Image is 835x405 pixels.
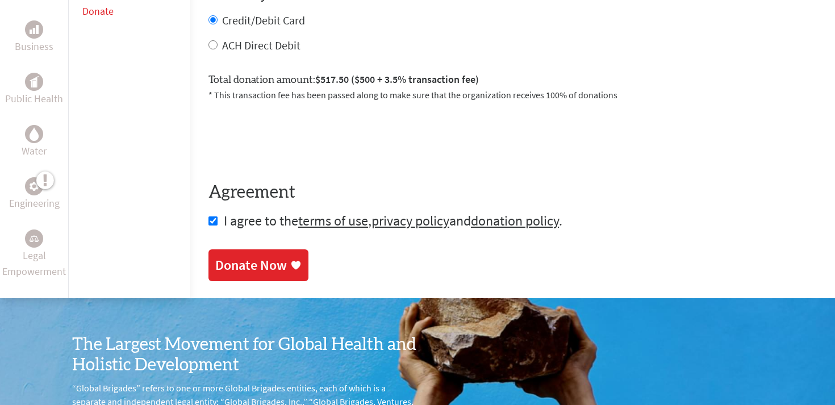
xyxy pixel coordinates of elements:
[2,248,66,279] p: Legal Empowerment
[222,13,305,27] label: Credit/Debit Card
[25,73,43,91] div: Public Health
[9,177,60,211] a: EngineeringEngineering
[72,335,417,375] h3: The Largest Movement for Global Health and Holistic Development
[82,5,114,18] a: Donate
[471,212,559,229] a: donation policy
[25,229,43,248] div: Legal Empowerment
[30,128,39,141] img: Water
[30,25,39,34] img: Business
[222,38,300,52] label: ACH Direct Debit
[15,20,53,55] a: BusinessBusiness
[22,143,47,159] p: Water
[9,195,60,211] p: Engineering
[25,20,43,39] div: Business
[25,177,43,195] div: Engineering
[224,212,562,229] span: I agree to the , and .
[5,73,63,107] a: Public HealthPublic Health
[208,72,479,88] label: Total donation amount:
[208,182,817,203] h4: Agreement
[15,39,53,55] p: Business
[30,76,39,87] img: Public Health
[22,125,47,159] a: WaterWater
[2,229,66,279] a: Legal EmpowermentLegal Empowerment
[208,88,817,102] p: * This transaction fee has been passed along to make sure that the organization receives 100% of ...
[30,235,39,242] img: Legal Empowerment
[215,256,287,274] div: Donate Now
[5,91,63,107] p: Public Health
[315,73,479,86] span: $517.50 ($500 + 3.5% transaction fee)
[371,212,449,229] a: privacy policy
[25,125,43,143] div: Water
[30,182,39,191] img: Engineering
[208,249,308,281] a: Donate Now
[208,115,381,160] iframe: reCAPTCHA
[298,212,368,229] a: terms of use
